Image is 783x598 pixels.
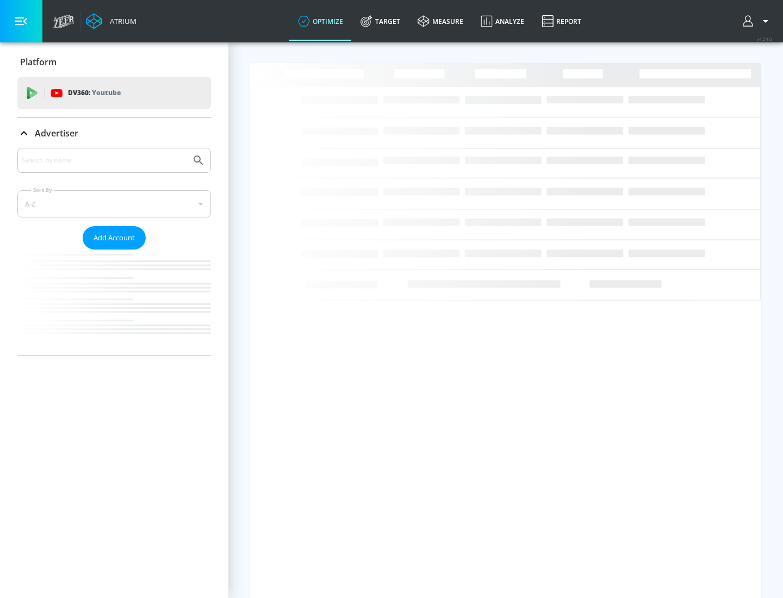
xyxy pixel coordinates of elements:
[17,47,211,77] div: Platform
[533,2,590,41] a: Report
[17,77,211,109] div: DV360: Youtube
[35,127,78,139] p: Advertiser
[94,232,135,244] span: Add Account
[289,2,352,41] a: optimize
[20,56,57,68] p: Platform
[68,87,121,99] p: DV360:
[17,190,211,217] div: A-Z
[86,13,136,29] a: Atrium
[92,87,121,98] p: Youtube
[22,153,187,167] input: Search by name
[352,2,409,41] a: Target
[409,2,472,41] a: measure
[17,250,211,355] nav: list of Advertiser
[17,118,211,148] div: Advertiser
[105,16,136,26] div: Atrium
[31,186,54,194] label: Sort By
[472,2,533,41] a: Analyze
[757,36,772,42] span: v 4.24.0
[83,226,146,250] button: Add Account
[17,148,211,355] div: Advertiser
